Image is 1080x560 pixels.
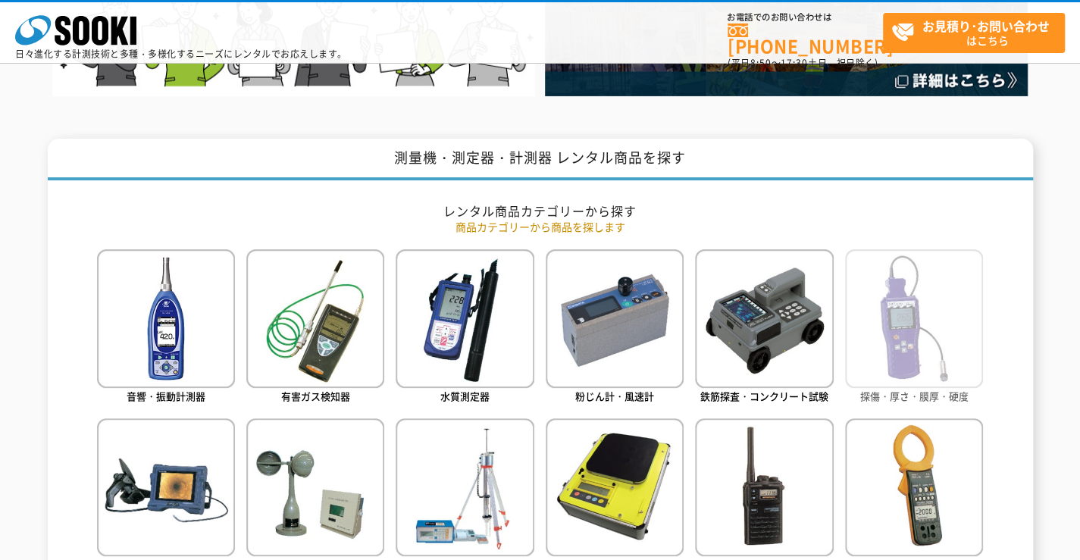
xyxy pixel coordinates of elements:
[860,389,969,403] span: 探傷・厚さ・膜厚・硬度
[891,14,1064,52] span: はこちら
[546,249,684,387] img: 粉じん計・風速計
[750,56,772,70] span: 8:50
[728,56,878,70] span: (平日 ～ 土日、祝日除く)
[15,49,347,58] p: 日々進化する計測技術と多種・多様化するニーズにレンタルでお応えします。
[246,418,384,556] img: 気象・水文観測機器
[695,249,833,406] a: 鉄筋探査・コンクリート試験
[97,203,984,219] h2: レンタル商品カテゴリーから探す
[845,249,983,387] img: 探傷・厚さ・膜厚・硬度
[728,23,883,55] a: [PHONE_NUMBER]
[845,249,983,406] a: 探傷・厚さ・膜厚・硬度
[246,249,384,387] img: 有害ガス検知器
[845,418,983,556] img: その他測定器
[97,418,235,556] img: その他非破壊検査機器
[281,389,350,403] span: 有害ガス検知器
[546,418,684,556] img: 電子天秤・その他はかり
[97,219,984,235] p: 商品カテゴリーから商品を探します
[48,139,1033,180] h1: 測量機・測定器・計測器 レンタル商品を探す
[781,56,808,70] span: 17:30
[575,389,654,403] span: 粉じん計・風速計
[396,249,534,406] a: 水質測定器
[97,249,235,387] img: 音響・振動計測器
[246,249,384,406] a: 有害ガス検知器
[728,13,883,22] span: お電話でのお問い合わせは
[700,389,828,403] span: 鉄筋探査・コンクリート試験
[396,249,534,387] img: 水質測定器
[922,17,1050,35] strong: お見積り･お問い合わせ
[546,249,684,406] a: 粉じん計・風速計
[695,418,833,556] img: 通信・安全管理機器
[883,13,1065,53] a: お見積り･お問い合わせはこちら
[97,249,235,406] a: 音響・振動計測器
[440,389,490,403] span: 水質測定器
[695,249,833,387] img: 鉄筋探査・コンクリート試験
[127,389,205,403] span: 音響・振動計測器
[396,418,534,556] img: 土質試験機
